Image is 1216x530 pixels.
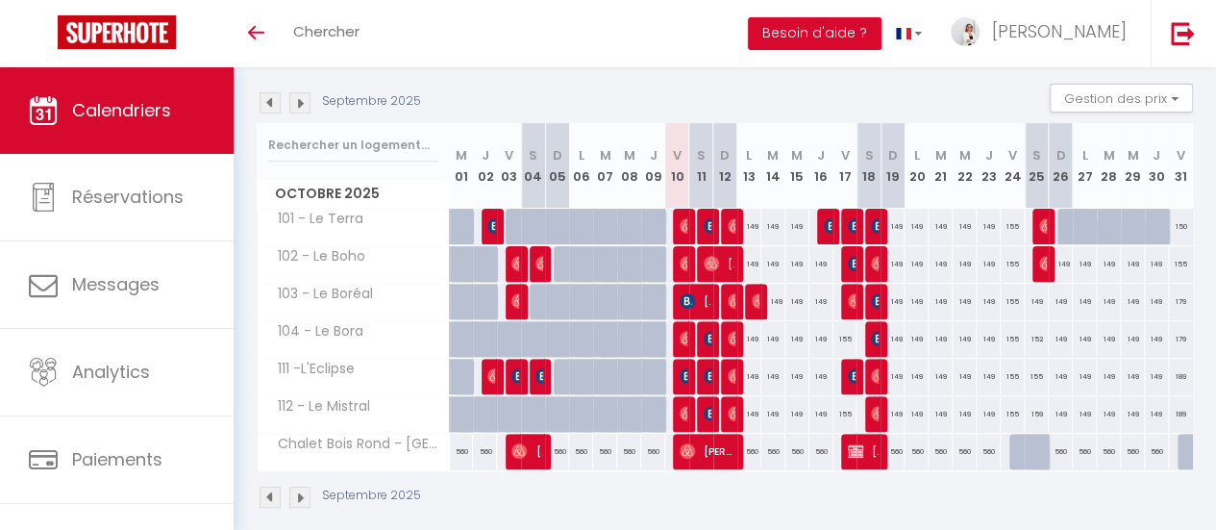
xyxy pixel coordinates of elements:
[1097,246,1121,282] div: 149
[905,359,929,394] div: 149
[953,396,977,432] div: 149
[261,396,375,417] span: 112 - Le Mistral
[680,358,687,394] span: [PERSON_NAME]
[785,246,809,282] div: 149
[456,146,467,164] abbr: M
[1073,359,1097,394] div: 149
[689,123,713,209] th: 11
[487,358,495,394] span: [PERSON_NAME]
[1145,321,1169,357] div: 149
[871,208,879,244] span: [PERSON_NAME]
[951,17,980,46] img: ...
[809,434,833,469] div: 560
[953,359,977,394] div: 149
[761,396,785,432] div: 149
[261,209,368,230] span: 101 - Le Terra
[929,123,953,209] th: 21
[529,146,537,164] abbr: S
[1097,434,1121,469] div: 560
[728,208,735,244] span: [PERSON_NAME]
[1039,208,1047,244] span: [PERSON_NAME]
[1025,396,1049,432] div: 159
[785,123,809,209] th: 15
[871,245,879,282] span: [PERSON_NAME]
[1001,396,1025,432] div: 155
[761,123,785,209] th: 14
[881,396,905,432] div: 149
[871,283,879,319] span: [PERSON_NAME]
[511,245,519,282] span: [PERSON_NAME]
[1169,123,1193,209] th: 31
[713,123,737,209] th: 12
[624,146,635,164] abbr: M
[728,395,735,432] span: [PERSON_NAME]
[748,17,881,50] button: Besoin d'aide ?
[72,98,171,122] span: Calendriers
[1097,321,1121,357] div: 149
[673,146,682,164] abbr: V
[977,321,1001,357] div: 149
[593,123,617,209] th: 07
[767,146,779,164] abbr: M
[905,396,929,432] div: 149
[521,123,545,209] th: 04
[785,209,809,244] div: 149
[1025,284,1049,319] div: 149
[752,283,759,319] span: [PERSON_NAME]
[888,146,898,164] abbr: D
[261,434,453,455] span: Chalet Bois Rond - [GEOGRAPHIC_DATA]
[1073,396,1097,432] div: 149
[680,320,687,357] span: [PERSON_NAME]
[848,433,879,469] span: [PERSON_NAME]
[487,208,495,244] span: [PERSON_NAME]
[545,434,569,469] div: 560
[72,447,162,471] span: Paiements
[704,245,734,282] span: [PERSON_NAME]
[258,180,449,208] span: Octobre 2025
[261,246,370,267] span: 102 - Le Boho
[473,123,497,209] th: 02
[1050,84,1193,113] button: Gestion des prix
[848,283,856,319] span: [PERSON_NAME]
[680,433,733,469] span: [PERSON_NAME]
[1081,146,1087,164] abbr: L
[977,209,1001,244] div: 149
[511,358,519,394] span: [PERSON_NAME]
[1153,146,1160,164] abbr: J
[953,434,977,469] div: 560
[977,359,1001,394] div: 149
[535,358,543,394] span: Aude Brillant
[600,146,611,164] abbr: M
[737,246,761,282] div: 149
[1049,359,1073,394] div: 149
[704,395,711,432] span: [PERSON_NAME]
[1127,146,1138,164] abbr: M
[809,284,833,319] div: 149
[1049,246,1073,282] div: 149
[261,359,360,380] span: 111 -L'Eclipse
[1073,434,1097,469] div: 560
[881,123,905,209] th: 19
[1001,246,1025,282] div: 155
[737,123,761,209] th: 13
[1169,396,1193,432] div: 189
[977,284,1001,319] div: 149
[737,396,761,432] div: 149
[728,320,735,357] span: [PERSON_NAME]
[1049,284,1073,319] div: 149
[1001,284,1025,319] div: 155
[848,358,856,394] span: [PERSON_NAME]
[593,434,617,469] div: 560
[497,123,521,209] th: 03
[1145,396,1169,432] div: 149
[704,358,711,394] span: [PERSON_NAME]
[1055,146,1065,164] abbr: D
[1049,434,1073,469] div: 560
[680,208,687,244] span: [PERSON_NAME]
[261,321,368,342] span: 104 - Le Bora
[473,434,497,469] div: 560
[953,321,977,357] div: 149
[1103,146,1114,164] abbr: M
[72,360,150,384] span: Analytics
[881,209,905,244] div: 149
